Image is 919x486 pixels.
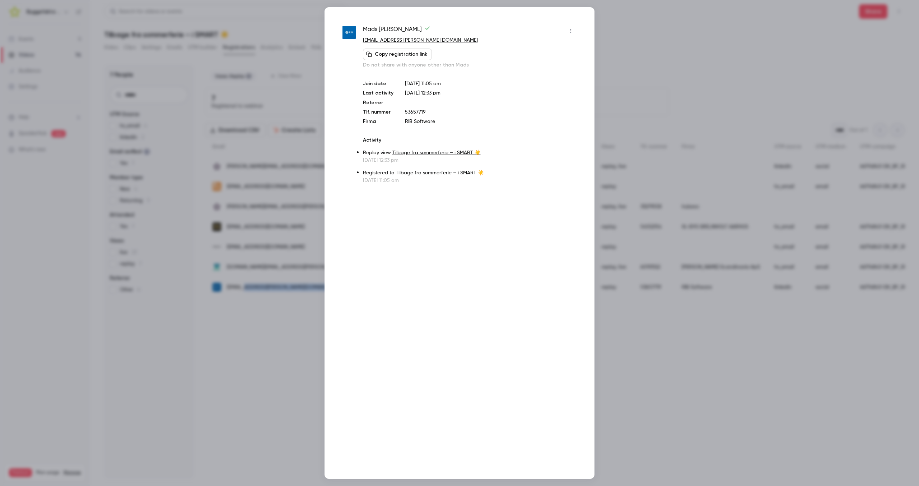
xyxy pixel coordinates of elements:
[363,157,577,164] p: [DATE] 12:33 pm
[363,90,393,97] p: Last activity
[363,177,577,184] p: [DATE] 11:05 am
[363,137,577,144] p: Activity
[405,109,577,116] p: 53657719
[20,12,35,17] div: v 4.0.25
[11,19,17,24] img: website_grey.svg
[11,12,17,17] img: logo_orange.svg
[27,42,64,47] div: Domain Overview
[71,42,77,47] img: tab_keywords_by_traffic_grey.svg
[19,42,25,47] img: tab_domain_overview_orange.svg
[363,99,393,106] p: Referrer
[363,118,393,125] p: Firma
[363,25,430,37] span: Mads [PERSON_NAME]
[79,42,121,47] div: Keywords by Traffic
[363,38,478,43] a: [EMAIL_ADDRESS][PERSON_NAME][DOMAIN_NAME]
[396,170,484,175] a: Tilbage fra sommerferie – i SMART ☀️
[363,169,577,177] p: Registered to
[405,91,440,96] span: [DATE] 12:33 pm
[363,149,577,157] p: Replay view
[405,118,577,125] p: RIB Software
[342,26,356,39] img: rib-software.com
[405,80,577,87] p: [DATE] 11:05 am
[363,80,393,87] p: Join date
[392,150,481,155] a: Tilbage fra sommerferie – i SMART ☀️
[19,19,79,24] div: Domain: [DOMAIN_NAME]
[363,49,432,60] button: Copy registration link
[363,61,577,69] p: Do not share with anyone other than Mads
[363,109,393,116] p: Tlf. nummer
